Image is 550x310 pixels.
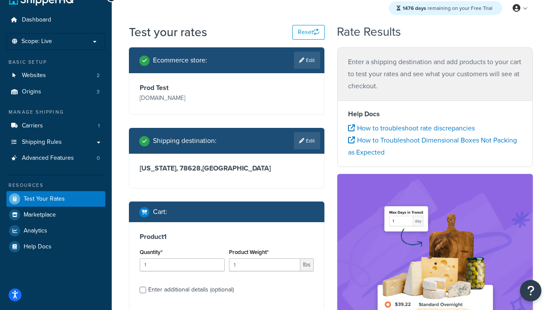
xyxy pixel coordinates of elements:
[229,258,301,271] input: 0.00
[403,4,426,12] strong: 1476 days
[24,243,52,251] span: Help Docs
[22,16,51,24] span: Dashboard
[129,24,207,40] h1: Test your rates
[97,72,100,79] span: 2
[22,122,43,130] span: Carriers
[140,232,314,241] h3: Product 1
[6,207,105,223] a: Marketplace
[22,72,46,79] span: Websites
[24,211,56,219] span: Marketplace
[348,109,522,119] h4: Help Docs
[337,25,401,39] h2: Rate Results
[6,182,105,189] div: Resources
[229,249,269,255] label: Product Weight*
[6,59,105,66] div: Basic Setup
[6,239,105,254] a: Help Docs
[403,4,492,12] span: remaining on your Free Trial
[140,84,225,92] h3: Prod Test
[21,38,52,45] span: Scope: Live
[98,122,100,130] span: 1
[22,155,74,162] span: Advanced Features
[520,280,541,301] button: Open Resource Center
[6,68,105,84] a: Websites2
[6,150,105,166] li: Advanced Features
[6,108,105,116] div: Manage Shipping
[97,155,100,162] span: 0
[24,195,65,203] span: Test Your Rates
[153,208,167,216] h2: Cart :
[6,84,105,100] li: Origins
[153,137,217,145] h2: Shipping destination :
[300,258,314,271] span: lbs
[140,92,225,104] p: [DOMAIN_NAME]
[348,56,522,92] p: Enter a shipping destination and add products to your cart to test your rates and see what your c...
[348,123,475,133] a: How to troubleshoot rate discrepancies
[292,25,325,40] button: Reset
[140,249,162,255] label: Quantity*
[153,56,207,64] h2: Ecommerce store :
[22,139,62,146] span: Shipping Rules
[140,258,225,271] input: 0
[6,68,105,84] li: Websites
[24,227,47,235] span: Analytics
[6,150,105,166] a: Advanced Features0
[6,191,105,207] a: Test Your Rates
[22,88,41,96] span: Origins
[140,287,146,293] input: Enter additional details (optional)
[148,284,234,296] div: Enter additional details (optional)
[6,118,105,134] li: Carriers
[97,88,100,96] span: 3
[6,84,105,100] a: Origins3
[6,134,105,150] a: Shipping Rules
[348,135,517,157] a: How to Troubleshoot Dimensional Boxes Not Packing as Expected
[6,223,105,239] a: Analytics
[294,52,320,69] a: Edit
[140,164,314,173] h3: [US_STATE], 78628 , [GEOGRAPHIC_DATA]
[6,118,105,134] a: Carriers1
[6,12,105,28] a: Dashboard
[294,132,320,149] a: Edit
